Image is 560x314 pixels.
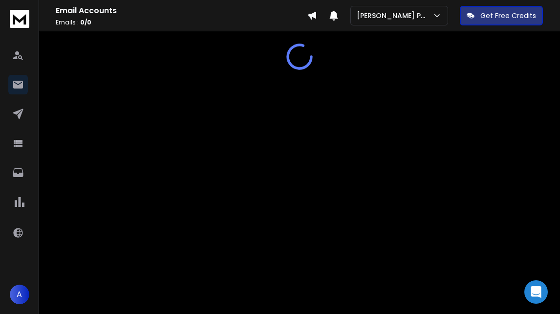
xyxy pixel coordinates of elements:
[357,11,432,21] p: [PERSON_NAME] Point
[10,285,29,304] button: A
[56,5,307,17] h1: Email Accounts
[524,280,548,304] div: Open Intercom Messenger
[480,11,536,21] p: Get Free Credits
[10,10,29,28] img: logo
[460,6,543,25] button: Get Free Credits
[56,19,307,26] p: Emails :
[80,18,91,26] span: 0 / 0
